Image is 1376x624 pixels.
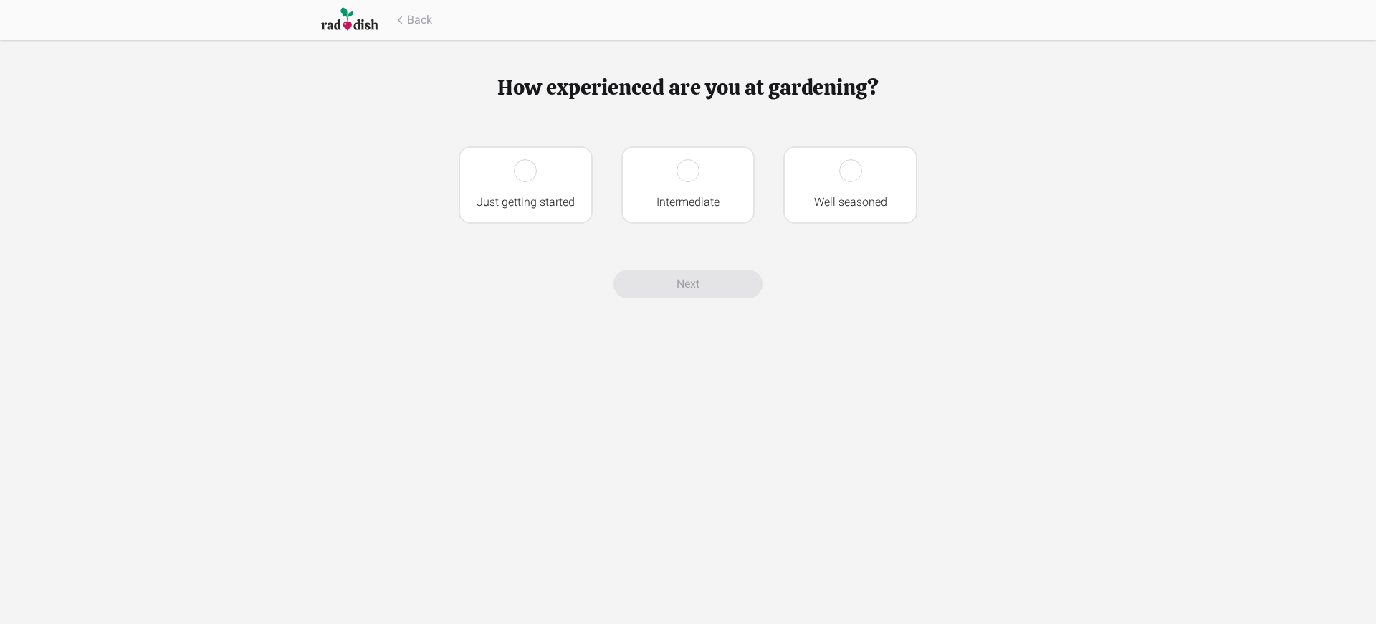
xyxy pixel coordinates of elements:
[796,194,904,211] div: Well seasoned
[459,75,917,100] h2: How experienced are you at gardening?
[393,11,432,29] button: Back
[472,194,580,211] div: Just getting started
[321,6,378,33] img: Raddish company logo
[613,270,763,298] button: Next
[634,194,742,211] div: Intermediate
